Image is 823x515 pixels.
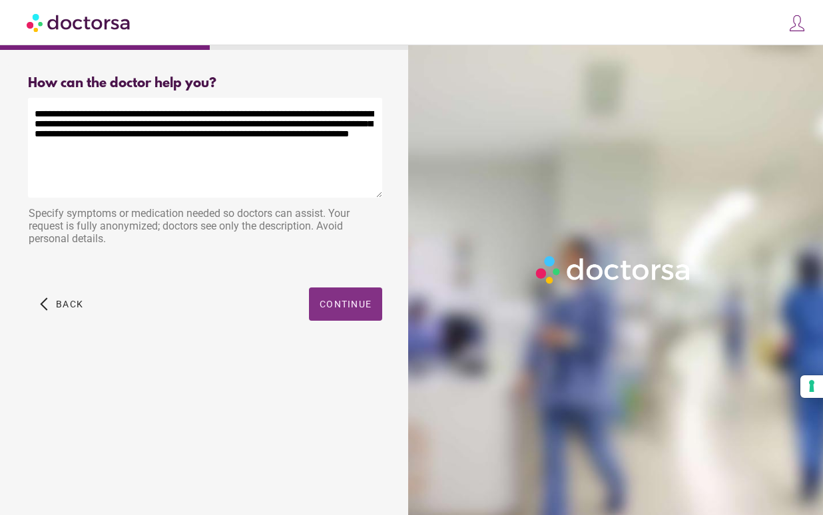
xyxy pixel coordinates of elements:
[27,7,132,37] img: Doctorsa.com
[309,287,382,321] button: Continue
[788,14,806,33] img: icons8-customer-100.png
[800,375,823,398] button: Your consent preferences for tracking technologies
[28,76,382,91] div: How can the doctor help you?
[35,287,89,321] button: arrow_back_ios Back
[320,299,372,309] span: Continue
[531,252,696,288] img: Logo-Doctorsa-trans-White-partial-flat.png
[56,299,83,309] span: Back
[28,200,382,255] div: Specify symptoms or medication needed so doctors can assist. Your request is fully anonymized; do...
